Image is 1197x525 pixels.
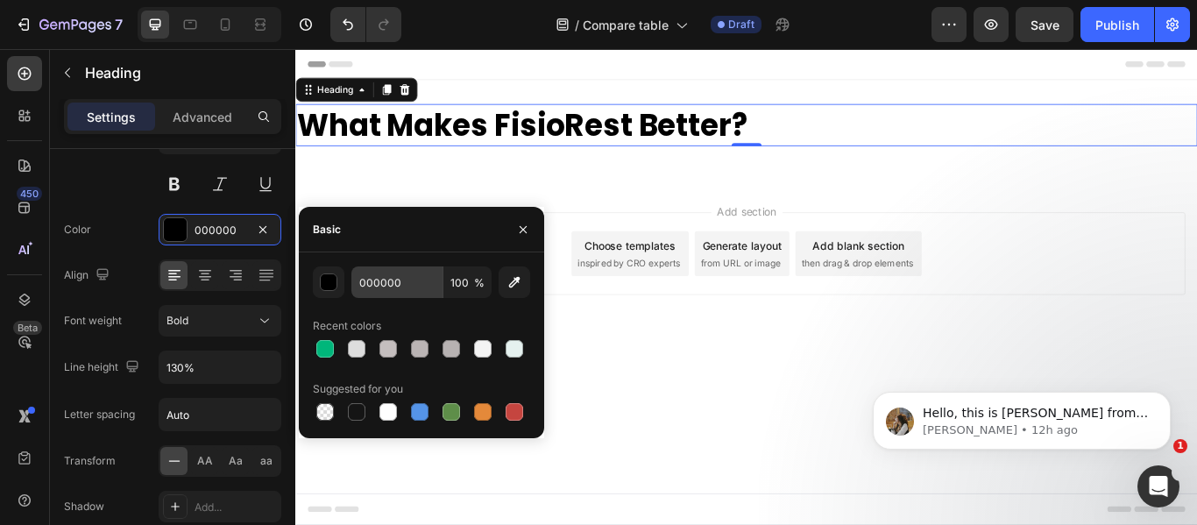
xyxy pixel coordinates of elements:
[1095,16,1139,34] div: Publish
[351,266,443,298] input: Eg: FFFFFF
[166,314,188,327] span: Bold
[17,187,42,201] div: 450
[229,453,243,469] span: Aa
[64,453,116,469] div: Transform
[159,305,281,337] button: Bold
[195,223,245,238] div: 000000
[590,242,720,258] span: then drag & drop elements
[475,220,567,238] div: Generate layout
[64,264,113,287] div: Align
[159,351,280,383] input: Auto
[1080,7,1154,42] button: Publish
[1031,18,1059,32] span: Save
[159,399,280,430] input: Auto
[474,275,485,291] span: %
[295,49,1197,525] iframe: Design area
[173,108,232,126] p: Advanced
[7,7,131,42] button: 7
[485,181,568,199] span: Add section
[115,14,123,35] p: 7
[2,66,1050,111] p: What Makes FisioRest Better?
[313,318,381,334] div: Recent colors
[575,16,579,34] span: /
[64,499,104,514] div: Shadow
[22,39,70,55] div: Heading
[64,222,91,238] div: Color
[85,62,274,83] p: Heading
[64,407,135,422] div: Letter spacing
[1016,7,1073,42] button: Save
[1137,465,1179,507] iframe: Intercom live chat
[313,381,403,397] div: Suggested for you
[330,7,401,42] div: Undo/Redo
[313,222,341,238] div: Basic
[846,355,1197,478] iframe: Intercom notifications message
[195,500,277,515] div: Add...
[1173,439,1187,453] span: 1
[728,17,754,32] span: Draft
[329,242,449,258] span: inspired by CRO experts
[197,453,213,469] span: AA
[472,242,566,258] span: from URL or image
[583,16,669,34] span: Compare table
[337,220,443,238] div: Choose templates
[87,108,136,126] p: Settings
[64,356,143,380] div: Line height
[13,321,42,335] div: Beta
[64,313,122,329] div: Font weight
[260,453,273,469] span: aa
[603,220,710,238] div: Add blank section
